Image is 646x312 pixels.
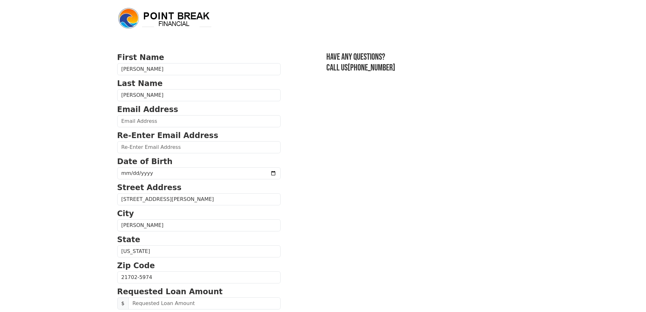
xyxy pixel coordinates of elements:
[117,53,164,62] strong: First Name
[117,89,281,101] input: Last Name
[117,183,182,192] strong: Street Address
[117,115,281,127] input: Email Address
[326,63,529,73] h3: Call us
[117,79,163,88] strong: Last Name
[117,271,281,283] input: Zip Code
[128,297,281,309] input: Requested Loan Amount
[117,261,155,270] strong: Zip Code
[326,52,529,63] h3: Have any questions?
[117,209,134,218] strong: City
[117,219,281,231] input: City
[117,7,213,30] img: logo.png
[117,131,218,140] strong: Re-Enter Email Address
[117,157,173,166] strong: Date of Birth
[117,235,140,244] strong: State
[117,297,129,309] span: $
[117,105,178,114] strong: Email Address
[117,287,223,296] strong: Requested Loan Amount
[117,63,281,75] input: First Name
[117,141,281,153] input: Re-Enter Email Address
[117,193,281,205] input: Street Address
[348,63,395,73] a: [PHONE_NUMBER]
